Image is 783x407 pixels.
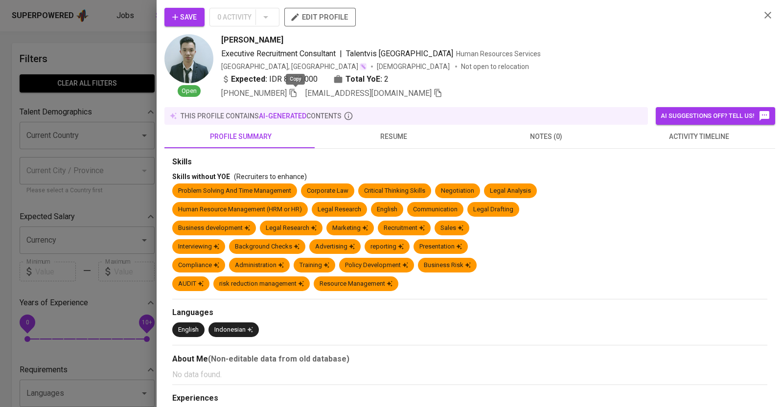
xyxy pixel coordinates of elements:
button: AI suggestions off? Tell us! [656,107,775,125]
span: AI-generated [259,112,306,120]
div: About Me [172,353,767,365]
div: Recruitment [384,224,425,233]
div: Sales [440,224,463,233]
span: (Recruiters to enhance) [234,173,307,181]
span: [EMAIL_ADDRESS][DOMAIN_NAME] [305,89,432,98]
b: Expected: [231,73,267,85]
span: 2 [384,73,389,85]
div: Training [299,261,329,270]
span: resume [323,131,464,143]
span: activity timeline [628,131,769,143]
div: Legal Research [266,224,317,233]
div: Presentation [419,242,462,251]
div: Business Risk [424,261,471,270]
span: edit profile [292,11,348,23]
div: Negotiation [441,186,474,196]
span: notes (0) [476,131,617,143]
div: Legal Analysis [490,186,531,196]
div: Interviewing [178,242,219,251]
p: No data found. [172,369,767,381]
span: AI suggestions off? Tell us! [661,110,770,122]
span: Executive Recruitment Consultant [221,49,336,58]
div: Critical Thinking Skills [364,186,425,196]
span: Skills without YOE [172,173,230,181]
div: Legal Research [318,205,361,214]
img: magic_wand.svg [359,63,367,70]
div: Business development [178,224,250,233]
button: edit profile [284,8,356,26]
div: Problem Solving And Time Management [178,186,291,196]
div: IDR 8.500.000 [221,73,318,85]
p: Not open to relocation [461,62,529,71]
div: reporting [370,242,404,251]
div: risk reduction management [219,279,304,289]
b: Total YoE: [345,73,382,85]
span: Save [172,11,197,23]
span: | [340,48,342,60]
div: Marketing [332,224,368,233]
span: Human Resources Services [456,50,541,58]
div: Administration [235,261,284,270]
div: Advertising [315,242,355,251]
div: English [178,325,199,335]
div: Experiences [172,393,767,404]
div: Communication [413,205,458,214]
div: English [377,205,397,214]
button: Save [164,8,205,26]
div: Legal Drafting [473,205,513,214]
div: Languages [172,307,767,318]
div: Resource Management [320,279,392,289]
div: AUDIT [178,279,204,289]
div: Corporate Law [307,186,348,196]
div: Background Checks [235,242,299,251]
a: edit profile [284,13,356,21]
span: Talentvis [GEOGRAPHIC_DATA] [346,49,453,58]
div: Compliance [178,261,219,270]
span: [PHONE_NUMBER] [221,89,287,98]
div: Skills [172,157,767,168]
span: [PERSON_NAME] [221,34,283,46]
img: 909ee01a8c8b200556e9f71c13bd3392.png [164,34,213,83]
span: [DEMOGRAPHIC_DATA] [377,62,451,71]
div: Indonesian [214,325,253,335]
span: profile summary [170,131,311,143]
b: (Non-editable data from old database) [208,354,349,363]
div: Human Resource Management (HRM or HR) [178,205,302,214]
span: Open [178,87,201,96]
div: [GEOGRAPHIC_DATA], [GEOGRAPHIC_DATA] [221,62,367,71]
p: this profile contains contents [181,111,342,121]
div: Policy Development [345,261,408,270]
